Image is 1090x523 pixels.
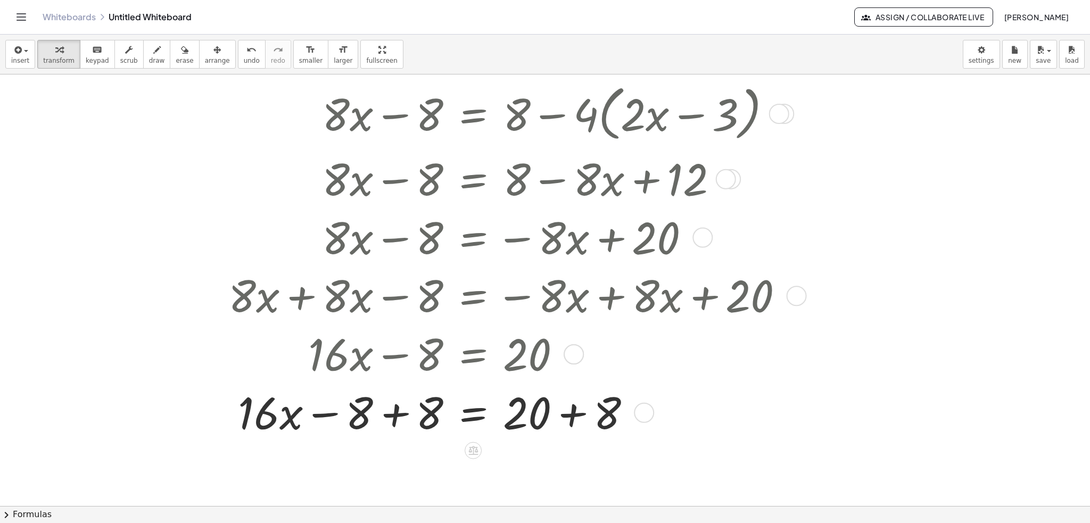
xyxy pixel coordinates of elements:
[37,40,80,69] button: transform
[199,40,236,69] button: arrange
[334,57,352,64] span: larger
[92,44,102,56] i: keyboard
[273,44,283,56] i: redo
[143,40,171,69] button: draw
[238,40,266,69] button: undoundo
[205,57,230,64] span: arrange
[338,44,348,56] i: format_size
[120,57,138,64] span: scrub
[265,40,291,69] button: redoredo
[11,57,29,64] span: insert
[293,40,328,69] button: format_sizesmaller
[1002,40,1028,69] button: new
[1004,12,1069,22] span: [PERSON_NAME]
[963,40,1000,69] button: settings
[863,12,984,22] span: Assign / Collaborate Live
[244,57,260,64] span: undo
[465,442,482,459] div: Apply the same math to both sides of the equation
[271,57,285,64] span: redo
[299,57,323,64] span: smaller
[43,57,75,64] span: transform
[114,40,144,69] button: scrub
[1036,57,1051,64] span: save
[149,57,165,64] span: draw
[176,57,193,64] span: erase
[170,40,199,69] button: erase
[1030,40,1057,69] button: save
[43,12,96,22] a: Whiteboards
[995,7,1077,27] button: [PERSON_NAME]
[86,57,109,64] span: keypad
[1065,57,1079,64] span: load
[1059,40,1085,69] button: load
[969,57,994,64] span: settings
[360,40,403,69] button: fullscreen
[1008,57,1021,64] span: new
[305,44,316,56] i: format_size
[328,40,358,69] button: format_sizelarger
[80,40,115,69] button: keyboardkeypad
[246,44,257,56] i: undo
[366,57,397,64] span: fullscreen
[13,9,30,26] button: Toggle navigation
[854,7,993,27] button: Assign / Collaborate Live
[5,40,35,69] button: insert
